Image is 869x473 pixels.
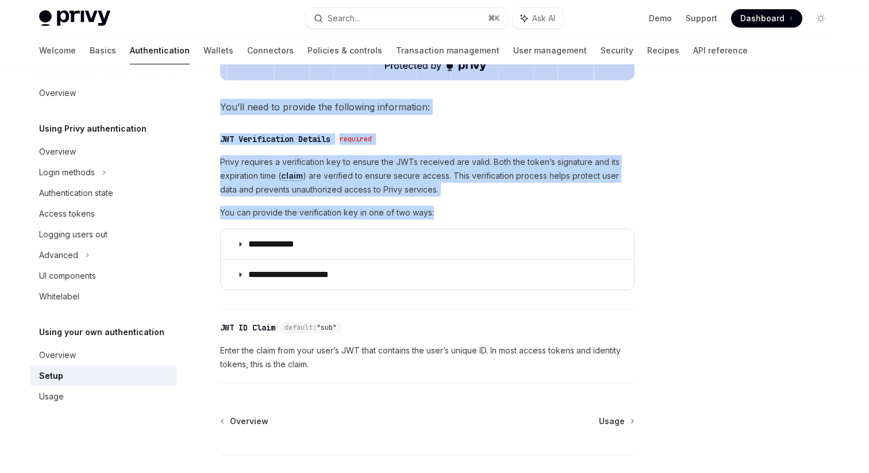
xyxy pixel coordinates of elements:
[693,37,748,64] a: API reference
[30,224,177,245] a: Logging users out
[284,323,317,332] span: default:
[220,322,275,333] div: JWT ID Claim
[39,122,147,136] h5: Using Privy authentication
[220,133,330,145] div: JWT Verification Details
[740,13,785,24] span: Dashboard
[532,13,555,24] span: Ask AI
[39,186,113,200] div: Authentication state
[39,10,110,26] img: light logo
[39,348,76,362] div: Overview
[396,37,499,64] a: Transaction management
[30,386,177,407] a: Usage
[686,13,717,24] a: Support
[30,141,177,162] a: Overview
[39,145,76,159] div: Overview
[39,86,76,100] div: Overview
[731,9,802,28] a: Dashboard
[30,366,177,386] a: Setup
[30,345,177,366] a: Overview
[39,228,107,241] div: Logging users out
[39,166,95,179] div: Login methods
[30,83,177,103] a: Overview
[39,248,78,262] div: Advanced
[220,344,635,371] span: Enter the claim from your user’s JWT that contains the user’s unique ID. In most access tokens an...
[39,37,76,64] a: Welcome
[39,390,64,403] div: Usage
[513,37,587,64] a: User management
[328,11,360,25] div: Search...
[647,37,679,64] a: Recipes
[220,99,635,115] span: You’ll need to provide the following information:
[488,14,500,23] span: ⌘ K
[335,133,376,145] div: required
[39,269,96,283] div: UI components
[39,207,95,221] div: Access tokens
[317,323,337,332] span: "sub"
[247,37,294,64] a: Connectors
[812,9,830,28] button: Toggle dark mode
[307,37,382,64] a: Policies & controls
[220,206,635,220] span: You can provide the verification key in one of two ways:
[601,37,633,64] a: Security
[281,171,303,181] a: claim
[39,325,164,339] h5: Using your own authentication
[30,183,177,203] a: Authentication state
[599,416,633,427] a: Usage
[39,369,63,383] div: Setup
[221,416,268,427] a: Overview
[230,416,268,427] span: Overview
[30,286,177,307] a: Whitelabel
[130,37,190,64] a: Authentication
[599,416,625,427] span: Usage
[30,266,177,286] a: UI components
[220,155,635,197] span: Privy requires a verification key to ensure the JWTs received are valid. Both the token’s signatu...
[513,8,563,29] button: Ask AI
[30,203,177,224] a: Access tokens
[203,37,233,64] a: Wallets
[306,8,507,29] button: Search...⌘K
[649,13,672,24] a: Demo
[90,37,116,64] a: Basics
[39,290,79,303] div: Whitelabel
